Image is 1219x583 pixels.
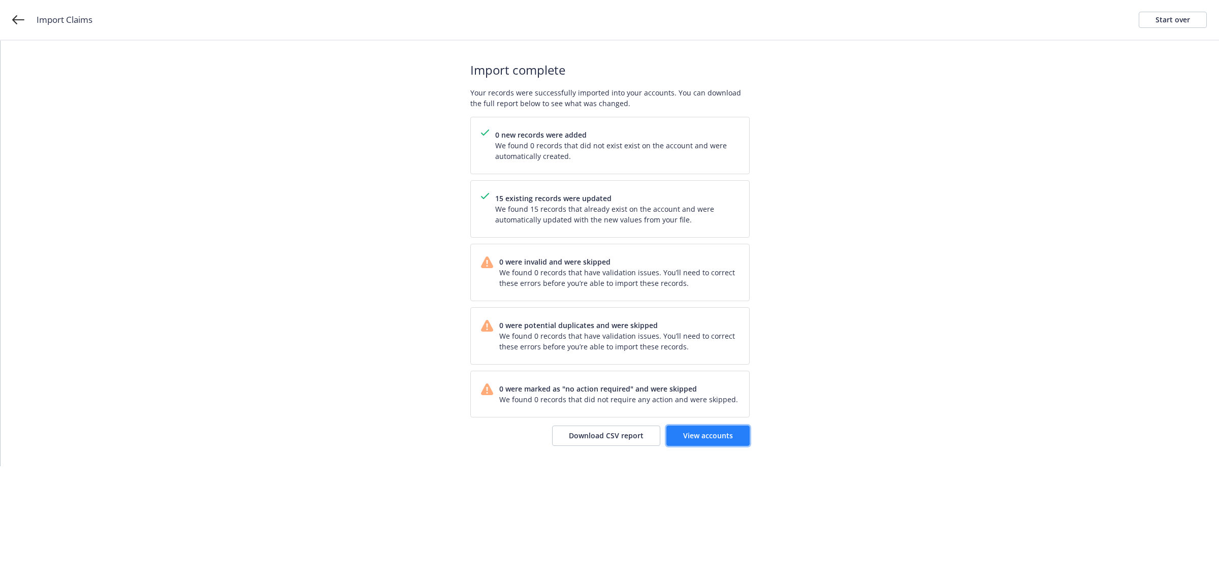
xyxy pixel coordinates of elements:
span: We found 0 records that have validation issues. You’ll need to correct these errors before you’re... [499,267,739,288]
span: We found 0 records that did not exist exist on the account and were automatically created. [495,140,739,161]
span: View accounts [683,431,733,440]
button: Download CSV report [552,426,660,446]
span: Download CSV report [569,431,644,440]
span: 0 were marked as "no action required" and were skipped [499,383,738,394]
span: We found 0 records that did not require any action and were skipped. [499,394,738,405]
div: Start over [1156,12,1190,27]
span: We found 0 records that have validation issues. You’ll need to correct these errors before you’re... [499,331,739,352]
span: 0 new records were added [495,129,739,140]
span: Your records were successfully imported into your accounts. You can download the full report belo... [470,87,750,109]
span: 15 existing records were updated [495,193,739,204]
span: Import Claims [37,13,92,26]
a: View accounts [666,426,750,446]
a: Start over [1139,12,1207,28]
span: 0 were invalid and were skipped [499,256,739,267]
span: Import complete [470,61,750,79]
span: We found 15 records that already exist on the account and were automatically updated with the new... [495,204,739,225]
span: 0 were potential duplicates and were skipped [499,320,739,331]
